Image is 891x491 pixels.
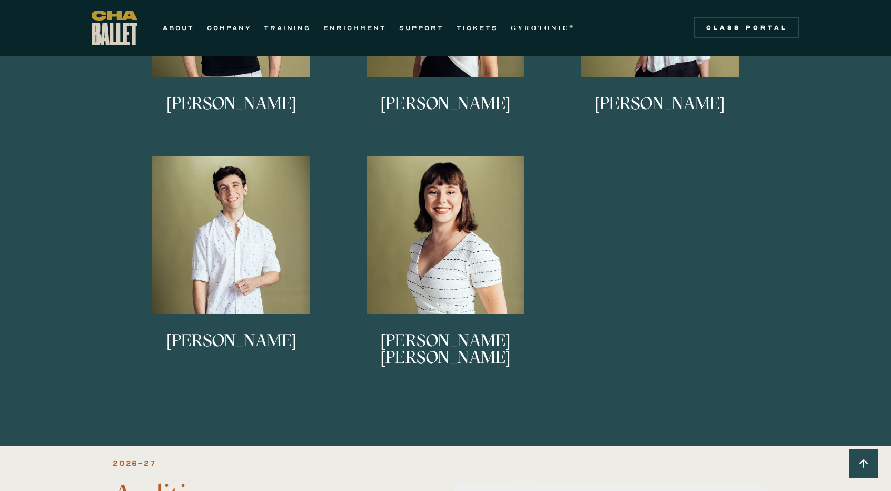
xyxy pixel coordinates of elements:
a: home [92,11,137,45]
h3: [PERSON_NAME] [166,332,296,367]
a: ENRICHMENT [323,22,387,34]
div: 2026-27 [113,457,156,470]
a: SUPPORT [399,22,444,34]
a: Class Portal [694,17,799,38]
sup: ® [569,24,575,29]
a: TRAINING [264,22,311,34]
strong: GYROTONIC [511,24,569,32]
a: [PERSON_NAME] [PERSON_NAME] [344,156,548,377]
h3: [PERSON_NAME] [166,95,296,130]
div: Class Portal [700,24,793,32]
a: TICKETS [457,22,498,34]
h3: [PERSON_NAME] [381,95,511,130]
a: [PERSON_NAME] [130,156,333,377]
h3: [PERSON_NAME] [595,95,725,130]
a: COMPANY [207,22,251,34]
a: ABOUT [163,22,194,34]
h3: [PERSON_NAME] [PERSON_NAME] [344,332,548,367]
a: GYROTONIC® [511,22,575,34]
